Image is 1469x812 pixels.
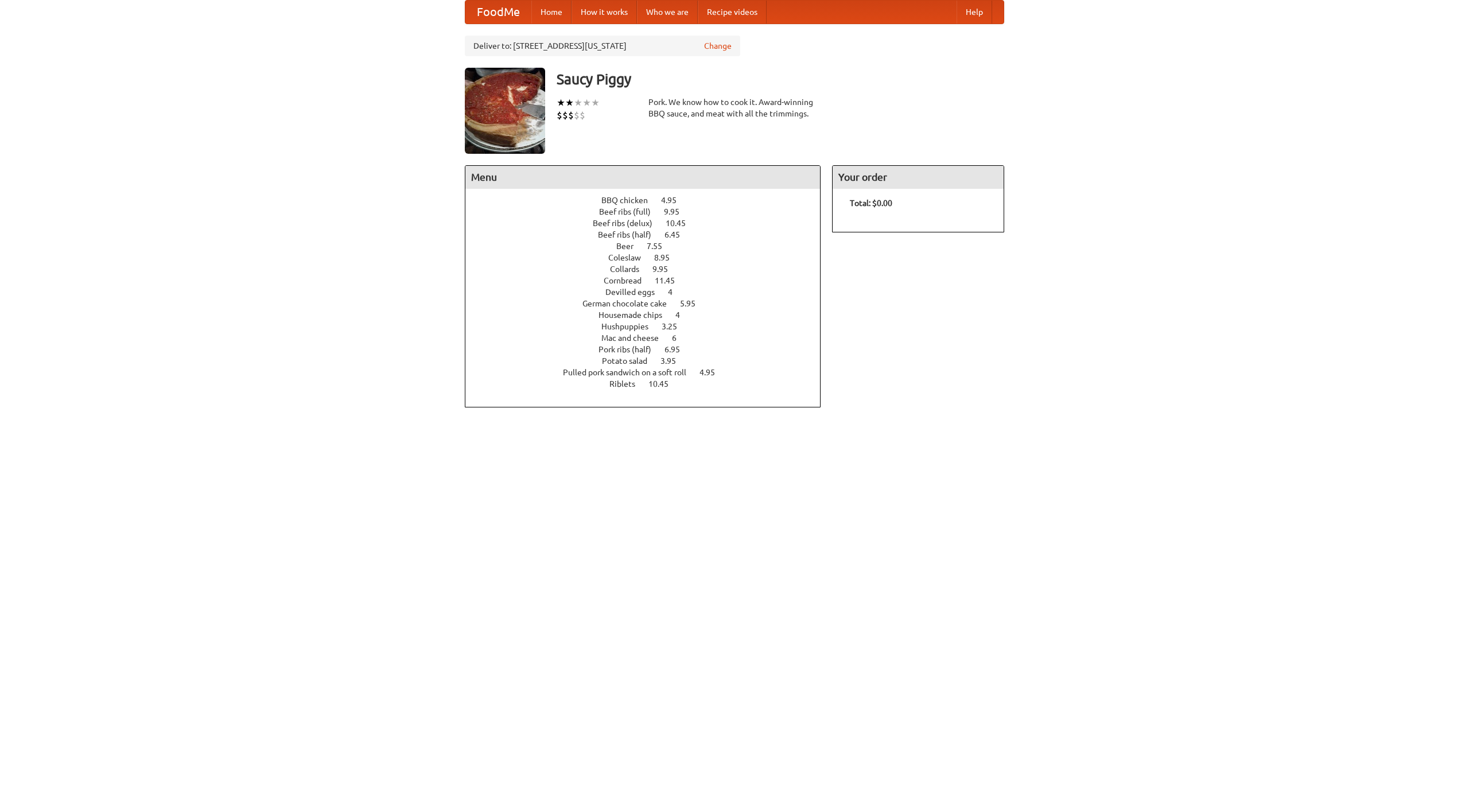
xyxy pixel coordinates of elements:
span: 6 [672,333,688,343]
span: 6.95 [664,345,691,354]
span: 7.55 [647,242,674,251]
a: Help [957,1,992,24]
a: Beer 7.55 [616,242,683,251]
a: Cornbread 11.45 [604,276,696,285]
li: $ [580,109,585,122]
span: Mac and cheese [601,333,670,343]
a: Who we are [637,1,698,24]
span: BBQ chicken [601,196,659,205]
img: angular.jpg [465,68,545,154]
li: $ [562,109,568,122]
span: 9.95 [652,265,679,274]
a: Devilled eggs 4 [605,287,694,297]
li: ★ [574,96,582,109]
span: 4 [675,310,691,320]
a: Recipe videos [698,1,767,24]
a: Beef ribs (full) 9.95 [599,207,701,216]
span: 11.45 [655,276,686,285]
a: Change [704,40,732,52]
a: Pulled pork sandwich on a soft roll 4.95 [563,368,736,377]
a: BBQ chicken 4.95 [601,196,698,205]
span: Coleslaw [608,253,652,262]
a: Pork ribs (half) 6.95 [599,345,701,354]
div: Deliver to: [STREET_ADDRESS][US_STATE] [465,36,740,56]
span: Devilled eggs [605,287,666,297]
span: 10.45 [648,379,680,388]
li: $ [568,109,574,122]
a: Home [531,1,572,24]
a: Collards 9.95 [610,265,689,274]
span: Housemade chips [599,310,674,320]
span: Beer [616,242,645,251]
span: Collards [610,265,651,274]
a: Housemade chips 4 [599,310,701,320]
li: ★ [565,96,574,109]
span: 4 [668,287,684,297]
span: 5.95 [680,299,707,308]
li: $ [557,109,562,122]
b: Total: $0.00 [850,199,892,208]
span: 3.25 [662,322,689,331]
a: Beef ribs (half) 6.45 [598,230,701,239]
a: Coleslaw 8.95 [608,253,691,262]
span: German chocolate cake [582,299,678,308]
span: Pulled pork sandwich on a soft roll [563,368,698,377]
span: Riblets [609,379,647,388]
span: Cornbread [604,276,653,285]
li: ★ [582,96,591,109]
h4: Menu [465,166,820,189]
a: FoodMe [465,1,531,24]
a: Potato salad 3.95 [602,356,697,366]
li: ★ [591,96,600,109]
span: 4.95 [699,368,726,377]
span: Beef ribs (delux) [593,219,664,228]
span: Hushpuppies [601,322,660,331]
a: How it works [572,1,637,24]
span: Beef ribs (half) [598,230,663,239]
span: 10.45 [666,219,697,228]
h3: Saucy Piggy [557,68,1004,91]
span: 4.95 [661,196,688,205]
span: 6.45 [664,230,691,239]
span: Pork ribs (half) [599,345,663,354]
a: Beef ribs (delux) 10.45 [593,219,707,228]
span: 3.95 [660,356,687,366]
span: 8.95 [654,253,681,262]
h4: Your order [833,166,1004,189]
span: Potato salad [602,356,659,366]
a: German chocolate cake 5.95 [582,299,717,308]
a: Hushpuppies 3.25 [601,322,698,331]
li: ★ [557,96,565,109]
span: Beef ribs (full) [599,207,662,216]
span: 9.95 [664,207,691,216]
div: Pork. We know how to cook it. Award-winning BBQ sauce, and meat with all the trimmings. [648,96,821,119]
li: $ [574,109,580,122]
a: Mac and cheese 6 [601,333,698,343]
a: Riblets 10.45 [609,379,690,388]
